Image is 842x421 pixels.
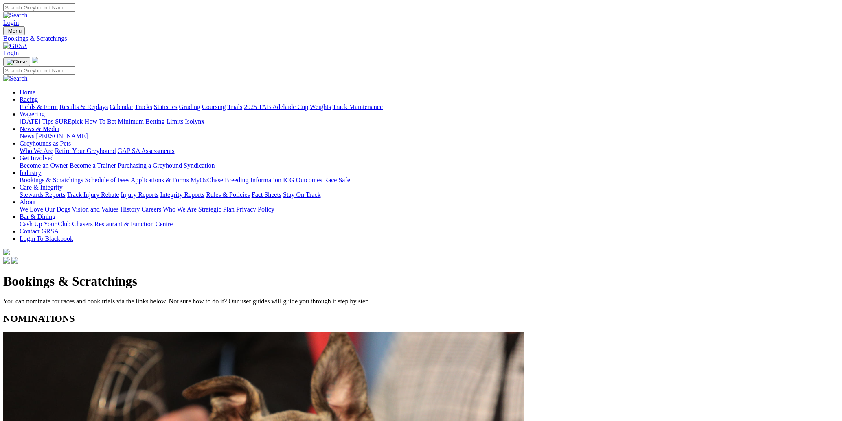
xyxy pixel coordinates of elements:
[110,103,133,110] a: Calendar
[20,191,65,198] a: Stewards Reports
[20,125,59,132] a: News & Media
[20,103,58,110] a: Fields & Form
[55,118,83,125] a: SUREpick
[310,103,331,110] a: Weights
[3,19,19,26] a: Login
[118,147,175,154] a: GAP SA Assessments
[20,133,34,140] a: News
[20,199,36,205] a: About
[121,191,158,198] a: Injury Reports
[20,111,45,118] a: Wagering
[72,206,118,213] a: Vision and Values
[20,133,839,140] div: News & Media
[198,206,235,213] a: Strategic Plan
[3,3,75,12] input: Search
[333,103,383,110] a: Track Maintenance
[20,118,53,125] a: [DATE] Tips
[36,133,88,140] a: [PERSON_NAME]
[191,177,223,183] a: MyOzChase
[118,118,183,125] a: Minimum Betting Limits
[179,103,200,110] a: Grading
[3,12,28,19] img: Search
[225,177,281,183] a: Breeding Information
[20,103,839,111] div: Racing
[20,162,68,169] a: Become an Owner
[120,206,140,213] a: History
[20,89,35,96] a: Home
[20,228,59,235] a: Contact GRSA
[67,191,119,198] a: Track Injury Rebate
[184,162,215,169] a: Syndication
[11,257,18,264] img: twitter.svg
[135,103,152,110] a: Tracks
[252,191,281,198] a: Fact Sheets
[72,220,173,227] a: Chasers Restaurant & Function Centre
[3,66,75,75] input: Search
[7,59,27,65] img: Close
[20,177,83,183] a: Bookings & Scratchings
[154,103,178,110] a: Statistics
[185,118,204,125] a: Isolynx
[3,57,30,66] button: Toggle navigation
[202,103,226,110] a: Coursing
[236,206,274,213] a: Privacy Policy
[244,103,308,110] a: 2025 TAB Adelaide Cup
[20,147,839,155] div: Greyhounds as Pets
[324,177,350,183] a: Race Safe
[20,220,70,227] a: Cash Up Your Club
[20,184,63,191] a: Care & Integrity
[3,75,28,82] img: Search
[3,50,19,57] a: Login
[8,28,22,34] span: Menu
[20,220,839,228] div: Bar & Dining
[3,35,839,42] a: Bookings & Scratchings
[3,42,27,50] img: GRSA
[20,155,54,161] a: Get Involved
[20,191,839,199] div: Care & Integrity
[131,177,189,183] a: Applications & Forms
[3,249,10,255] img: logo-grsa-white.png
[3,26,25,35] button: Toggle navigation
[20,118,839,125] div: Wagering
[20,206,839,213] div: About
[3,257,10,264] img: facebook.svg
[141,206,161,213] a: Careers
[20,162,839,169] div: Get Involved
[3,274,839,289] h1: Bookings & Scratchings
[227,103,242,110] a: Trials
[85,118,116,125] a: How To Bet
[283,177,322,183] a: ICG Outcomes
[3,298,839,305] p: You can nominate for races and book trials via the links below. Not sure how to do it? Our user g...
[20,140,71,147] a: Greyhounds as Pets
[3,313,839,324] h2: NOMINATIONS
[70,162,116,169] a: Become a Trainer
[85,177,129,183] a: Schedule of Fees
[32,57,38,63] img: logo-grsa-white.png
[20,235,73,242] a: Login To Blackbook
[55,147,116,154] a: Retire Your Greyhound
[20,96,38,103] a: Racing
[118,162,182,169] a: Purchasing a Greyhound
[283,191,320,198] a: Stay On Track
[20,177,839,184] div: Industry
[20,147,53,154] a: Who We Are
[59,103,108,110] a: Results & Replays
[206,191,250,198] a: Rules & Policies
[20,169,41,176] a: Industry
[20,206,70,213] a: We Love Our Dogs
[163,206,197,213] a: Who We Are
[160,191,204,198] a: Integrity Reports
[20,213,55,220] a: Bar & Dining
